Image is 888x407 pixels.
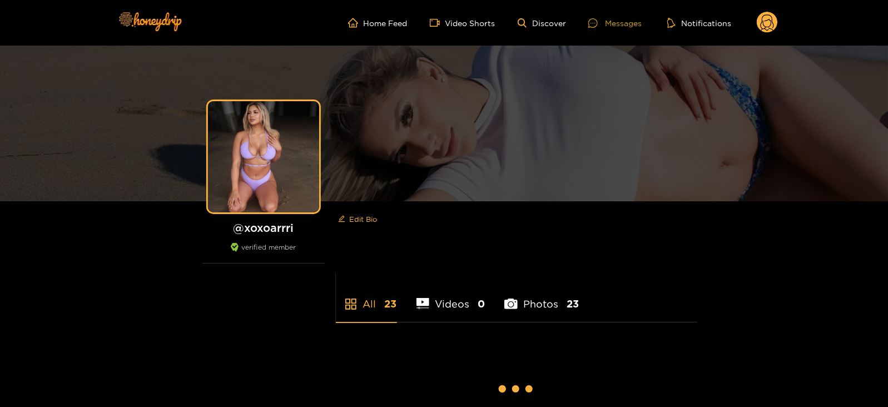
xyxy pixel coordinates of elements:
span: Edit Bio [350,214,378,225]
span: edit [338,215,345,224]
span: home [348,18,364,28]
a: Discover [518,18,566,28]
a: Video Shorts [430,18,495,28]
h1: @ xoxoarrri [202,221,325,235]
li: Videos [416,272,485,322]
button: editEdit Bio [336,210,380,228]
a: Home Feed [348,18,408,28]
span: video-camera [430,18,445,28]
div: verified member [202,243,325,264]
span: appstore [344,297,358,311]
span: 23 [567,297,579,311]
span: 0 [478,297,485,311]
span: 23 [385,297,397,311]
button: Notifications [664,17,735,28]
li: Photos [504,272,579,322]
li: All [336,272,397,322]
div: Messages [588,17,642,29]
